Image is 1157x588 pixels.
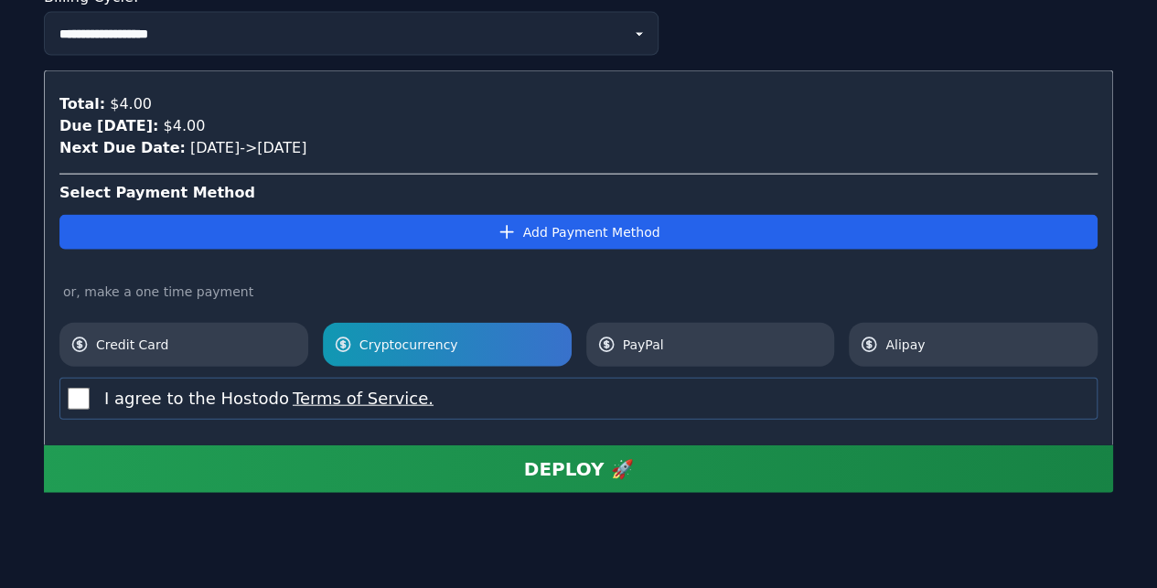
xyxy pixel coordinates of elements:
[59,215,1098,250] button: Add Payment Method
[158,115,205,137] div: $4.00
[59,137,1098,159] div: [DATE] -> [DATE]
[623,336,824,354] span: PayPal
[885,336,1087,354] span: Alipay
[59,115,158,137] div: Due [DATE]:
[96,336,297,354] span: Credit Card
[59,93,105,115] div: Total:
[59,137,186,159] div: Next Due Date:
[44,445,1113,493] button: DEPLOY 🚀
[105,93,152,115] div: $4.00
[104,386,434,412] label: I agree to the Hostodo
[289,386,434,412] button: I agree to the Hostodo
[289,389,434,408] a: Terms of Service.
[524,456,634,482] div: DEPLOY 🚀
[59,283,1098,301] div: or, make a one time payment
[59,182,1098,204] div: Select Payment Method
[359,336,561,354] span: Cryptocurrency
